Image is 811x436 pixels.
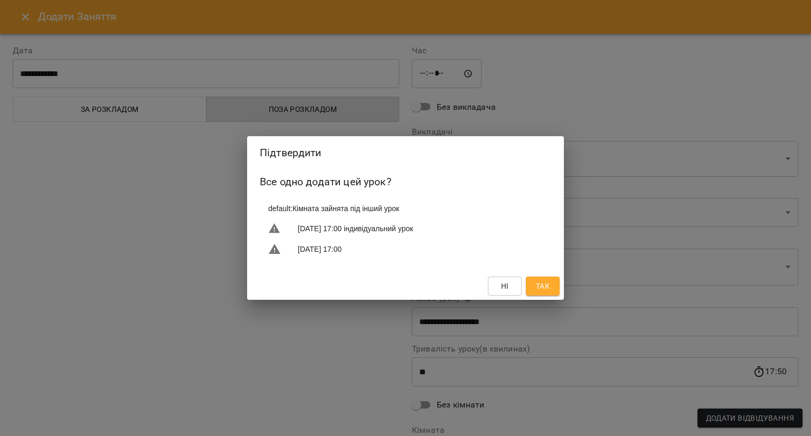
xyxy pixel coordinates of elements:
li: default : Кімната зайнята під інший урок [260,199,551,218]
button: Так [526,277,560,296]
span: Так [536,280,550,292]
li: [DATE] 17:00 [260,239,551,260]
h2: Підтвердити [260,145,551,161]
li: [DATE] 17:00 індивідуальний урок [260,218,551,239]
span: Ні [501,280,509,292]
h6: Все одно додати цей урок? [260,174,551,190]
button: Ні [488,277,522,296]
